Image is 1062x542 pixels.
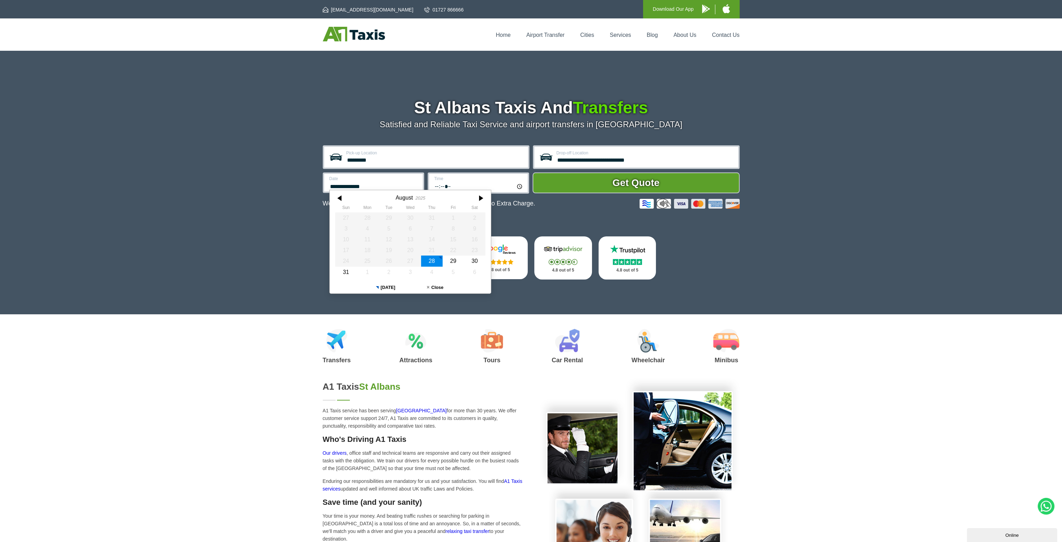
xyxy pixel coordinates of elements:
[702,5,710,13] img: A1 Taxis Android App
[573,98,648,117] span: Transfers
[346,151,524,155] label: Pick-up Location
[712,32,739,38] a: Contact Us
[356,234,378,245] div: 11 August 2025
[647,32,658,38] a: Blog
[323,450,347,456] a: Our drivers
[533,172,740,193] button: Get Quote
[399,357,432,363] h3: Attractions
[356,212,378,223] div: 28 July 2025
[400,267,421,277] div: 03 September 2025
[552,357,583,363] h3: Car Rental
[323,477,523,493] p: Enduring our responsibilities are mandatory for us and your satisfaction. You will find updated a...
[323,478,522,492] a: A1 Taxis services
[323,498,523,507] h3: Save time (and your sanity)
[335,245,357,256] div: 17 August 2025
[723,4,730,13] img: A1 Taxis iPhone App
[464,212,485,223] div: 02 August 2025
[335,267,357,277] div: 31 August 2025
[400,212,421,223] div: 30 July 2025
[335,234,357,245] div: 10 August 2025
[410,282,460,293] button: Close
[378,245,400,256] div: 19 August 2025
[405,329,426,353] img: Attractions
[580,32,594,38] a: Cities
[396,408,447,413] a: [GEOGRAPHIC_DATA]
[967,527,1059,542] iframe: chat widget
[356,267,378,277] div: 01 September 2025
[610,32,631,38] a: Services
[356,256,378,266] div: 25 August 2025
[632,357,665,363] h3: Wheelchair
[481,329,503,353] img: Tours
[653,5,694,14] p: Download Our App
[421,267,442,277] div: 04 September 2025
[335,212,357,223] div: 27 July 2025
[478,244,520,254] img: Google
[356,245,378,256] div: 18 August 2025
[421,256,442,266] div: 28 August 2025
[464,256,485,266] div: 30 August 2025
[464,205,485,212] th: Saturday
[323,449,523,472] p: , office staff and technical teams are responsive and carry out their assigned tasks with the obl...
[400,245,421,256] div: 20 August 2025
[442,205,464,212] th: Friday
[434,177,524,181] label: Time
[442,245,464,256] div: 22 August 2025
[464,267,485,277] div: 06 September 2025
[359,381,401,392] span: St Albans
[424,6,464,13] a: 01727 866666
[329,177,419,181] label: Date
[478,266,520,274] p: 4.8 out of 5
[481,357,503,363] h3: Tours
[442,267,464,277] div: 05 September 2025
[323,120,740,129] p: Satisfied and Reliable Taxi Service and airport transfers in [GEOGRAPHIC_DATA]
[470,236,528,279] a: Google Stars 4.8 out of 5
[637,329,659,353] img: Wheelchair
[378,212,400,223] div: 29 July 2025
[356,223,378,234] div: 04 August 2025
[442,234,464,245] div: 15 August 2025
[549,259,577,265] img: Stars
[378,256,400,266] div: 26 August 2025
[335,205,357,212] th: Sunday
[464,223,485,234] div: 09 August 2025
[378,234,400,245] div: 12 August 2025
[464,234,485,245] div: 16 August 2025
[496,32,511,38] a: Home
[455,200,535,207] span: The Car at No Extra Charge.
[613,259,642,265] img: Stars
[442,256,464,266] div: 29 August 2025
[421,205,442,212] th: Thursday
[323,99,740,116] h1: St Albans Taxis And
[526,32,565,38] a: Airport Transfer
[415,195,425,201] div: 2025
[326,329,347,353] img: Airport Transfers
[640,199,740,209] img: Credit And Debit Cards
[400,205,421,212] th: Wednesday
[442,212,464,223] div: 01 August 2025
[534,236,592,280] a: Tripadvisor Stars 4.8 out of 5
[445,528,489,534] a: relaxing taxi transfer
[713,357,739,363] h3: Minibus
[323,200,535,207] p: We Now Accept Card & Contactless Payment In
[421,212,442,223] div: 31 July 2025
[323,407,523,430] p: A1 Taxis service has been serving for more than 30 years. We offer customer service support 24/7,...
[323,357,351,363] h3: Transfers
[542,244,584,254] img: Tripadvisor
[400,234,421,245] div: 13 August 2025
[421,223,442,234] div: 07 August 2025
[542,266,584,275] p: 4.8 out of 5
[599,236,656,280] a: Trustpilot Stars 4.8 out of 5
[485,259,513,265] img: Stars
[442,223,464,234] div: 08 August 2025
[713,329,739,353] img: Minibus
[361,282,410,293] button: [DATE]
[607,244,648,254] img: Trustpilot
[557,151,734,155] label: Drop-off Location
[335,223,357,234] div: 03 August 2025
[323,435,523,444] h3: Who's Driving A1 Taxis
[323,381,523,392] h2: A1 Taxis
[400,223,421,234] div: 06 August 2025
[335,256,357,266] div: 24 August 2025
